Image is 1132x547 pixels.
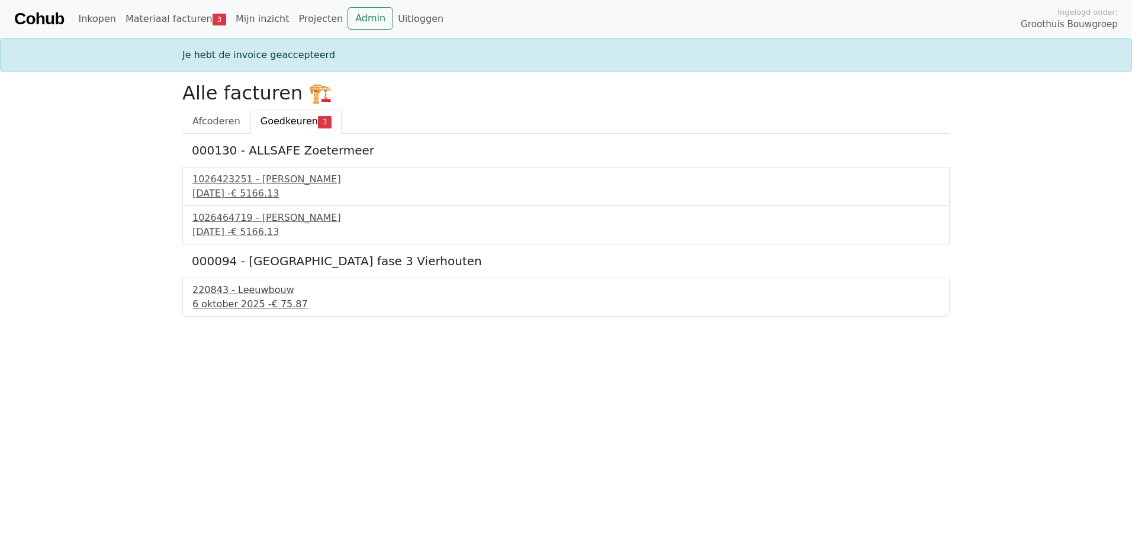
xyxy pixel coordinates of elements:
[192,225,940,239] div: [DATE] -
[192,115,240,127] span: Afcoderen
[192,186,940,201] div: [DATE] -
[272,298,308,310] span: € 75.87
[175,48,957,62] div: Je hebt de invoice geaccepteerd
[318,116,332,128] span: 3
[192,211,940,225] div: 1026464719 - [PERSON_NAME]
[348,7,393,30] a: Admin
[192,283,940,297] div: 220843 - Leeuwbouw
[231,226,279,237] span: € 5166.13
[294,7,348,31] a: Projecten
[1057,7,1118,18] span: Ingelogd onder:
[261,115,318,127] span: Goedkeuren
[231,7,294,31] a: Mijn inzicht
[192,172,940,186] div: 1026423251 - [PERSON_NAME]
[250,109,342,134] a: Goedkeuren3
[182,109,250,134] a: Afcoderen
[1021,18,1118,31] span: Groothuis Bouwgroep
[14,5,64,33] a: Cohub
[121,7,231,31] a: Materiaal facturen3
[192,254,940,268] h5: 000094 - [GEOGRAPHIC_DATA] fase 3 Vierhouten
[192,297,940,311] div: 6 oktober 2025 -
[192,143,940,157] h5: 000130 - ALLSAFE Zoetermeer
[213,14,226,25] span: 3
[192,283,940,311] a: 220843 - Leeuwbouw6 oktober 2025 -€ 75.87
[231,188,279,199] span: € 5166.13
[393,7,448,31] a: Uitloggen
[192,172,940,201] a: 1026423251 - [PERSON_NAME][DATE] -€ 5166.13
[73,7,120,31] a: Inkopen
[182,82,950,104] h2: Alle facturen 🏗️
[192,211,940,239] a: 1026464719 - [PERSON_NAME][DATE] -€ 5166.13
